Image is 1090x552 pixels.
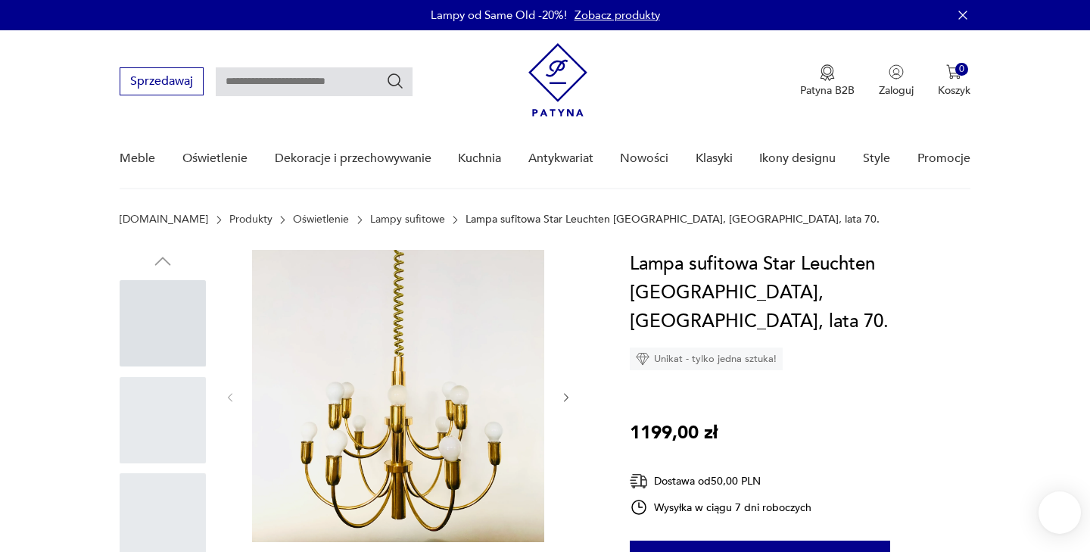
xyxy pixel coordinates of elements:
div: Dostawa od 50,00 PLN [630,472,811,491]
button: Zaloguj [879,64,914,98]
a: Klasyki [696,129,733,188]
img: Ikona dostawy [630,472,648,491]
img: Zdjęcie produktu Lampa sufitowa Star Leuchten Köln, Niemcy, lata 70. [252,250,544,542]
a: Nowości [620,129,668,188]
img: Ikona koszyka [946,64,961,80]
p: Lampa sufitowa Star Leuchten [GEOGRAPHIC_DATA], [GEOGRAPHIC_DATA], lata 70. [466,214,880,226]
a: Zobacz produkty [575,8,660,23]
a: Antykwariat [528,129,593,188]
a: Ikony designu [759,129,836,188]
p: 1199,00 zł [630,419,718,448]
a: Lampy sufitowe [370,214,445,226]
button: 0Koszyk [938,64,970,98]
div: 0 [955,63,968,76]
div: Unikat - tylko jedna sztuka! [630,348,783,370]
a: Oświetlenie [293,214,349,226]
button: Sprzedawaj [120,67,204,95]
p: Koszyk [938,83,970,98]
div: Wysyłka w ciągu 7 dni roboczych [630,498,811,516]
a: Meble [120,129,155,188]
img: Ikona medalu [820,64,835,81]
img: Ikonka użytkownika [889,64,904,80]
a: Kuchnia [458,129,501,188]
h1: Lampa sufitowa Star Leuchten [GEOGRAPHIC_DATA], [GEOGRAPHIC_DATA], lata 70. [630,250,970,336]
button: Szukaj [386,72,404,90]
p: Patyna B2B [800,83,855,98]
a: Dekoracje i przechowywanie [275,129,431,188]
img: Patyna - sklep z meblami i dekoracjami vintage [528,43,587,117]
p: Lampy od Same Old -20%! [431,8,567,23]
a: Promocje [917,129,970,188]
a: Ikona medaluPatyna B2B [800,64,855,98]
a: Produkty [229,214,272,226]
p: Zaloguj [879,83,914,98]
a: Style [863,129,890,188]
iframe: Smartsupp widget button [1039,491,1081,534]
a: Sprzedawaj [120,77,204,88]
a: Oświetlenie [182,129,248,188]
a: [DOMAIN_NAME] [120,214,208,226]
button: Patyna B2B [800,64,855,98]
img: Ikona diamentu [636,352,649,366]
